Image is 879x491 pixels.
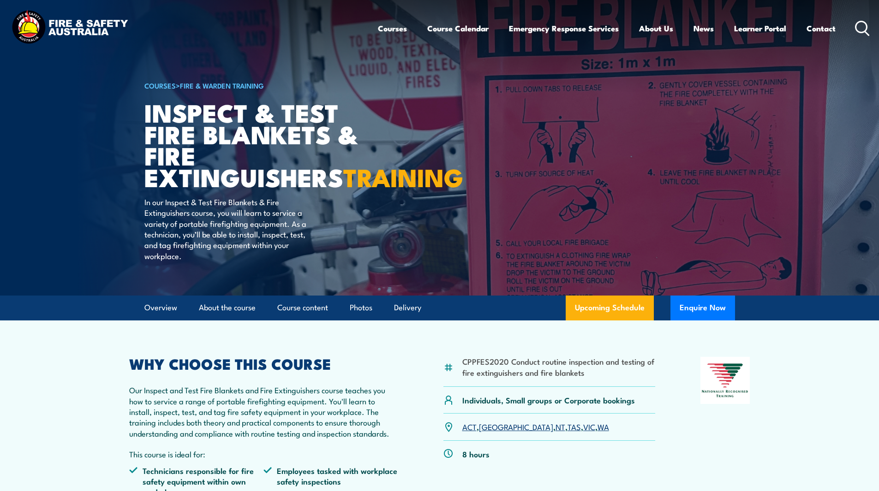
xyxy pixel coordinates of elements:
a: WA [598,421,609,432]
a: Delivery [394,296,421,320]
a: Photos [350,296,372,320]
a: COURSES [144,80,176,90]
a: About the course [199,296,256,320]
p: In our Inspect & Test Fire Blankets & Fire Extinguishers course, you will learn to service a vari... [144,196,313,261]
a: Course Calendar [427,16,489,41]
a: Learner Portal [734,16,786,41]
a: Upcoming Schedule [566,296,654,320]
strong: TRAINING [343,157,463,195]
p: This course is ideal for: [129,449,399,459]
a: Fire & Warden Training [180,80,264,90]
a: Contact [807,16,836,41]
button: Enquire Now [670,296,735,320]
h2: WHY CHOOSE THIS COURSE [129,357,399,370]
li: CPPFES2020 Conduct routine inspection and testing of fire extinguishers and fire blankets [462,356,656,378]
p: Our Inspect and Test Fire Blankets and Fire Extinguishers course teaches you how to service a ran... [129,385,399,438]
a: About Us [639,16,673,41]
a: News [694,16,714,41]
p: 8 hours [462,449,490,459]
a: VIC [583,421,595,432]
p: , , , , , [462,421,609,432]
a: Overview [144,296,177,320]
h6: > [144,80,372,91]
a: ACT [462,421,477,432]
p: Individuals, Small groups or Corporate bookings [462,395,635,405]
a: Course content [277,296,328,320]
img: Nationally Recognised Training logo. [700,357,750,404]
a: Courses [378,16,407,41]
a: [GEOGRAPHIC_DATA] [479,421,553,432]
a: TAS [568,421,581,432]
h1: Inspect & Test Fire Blankets & Fire Extinguishers [144,101,372,188]
a: Emergency Response Services [509,16,619,41]
a: NT [556,421,565,432]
